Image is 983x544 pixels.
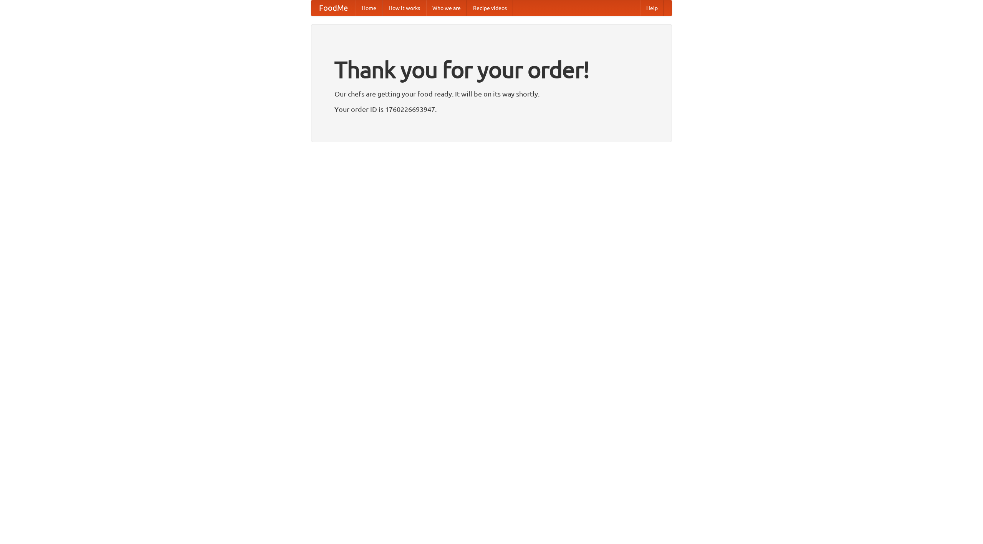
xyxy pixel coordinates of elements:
a: Recipe videos [467,0,513,16]
a: FoodMe [311,0,356,16]
a: Who we are [426,0,467,16]
a: How it works [382,0,426,16]
h1: Thank you for your order! [334,51,649,88]
a: Help [640,0,664,16]
p: Our chefs are getting your food ready. It will be on its way shortly. [334,88,649,100]
a: Home [356,0,382,16]
p: Your order ID is 1760226693947. [334,103,649,115]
